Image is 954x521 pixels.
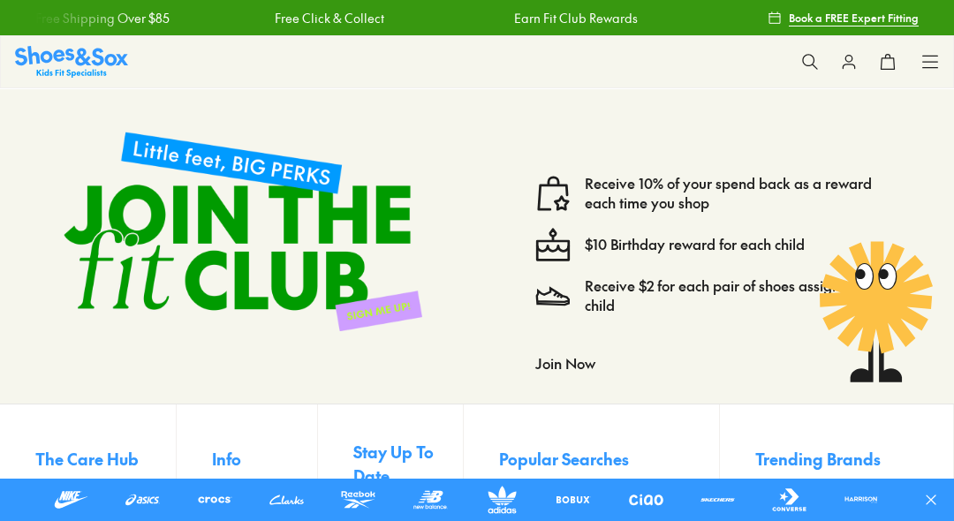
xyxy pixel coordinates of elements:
[353,440,463,487] button: Stay Up To Date
[768,2,919,34] a: Book a FREE Expert Fitting
[35,103,450,359] img: sign-up-footer.png
[212,440,316,479] button: Info
[212,447,241,471] span: Info
[499,447,629,471] span: Popular Searches
[35,9,170,27] a: Free Shipping Over $85
[35,447,139,471] span: The Care Hub
[15,46,128,77] a: Shoes & Sox
[15,46,128,77] img: SNS_Logo_Responsive.svg
[499,440,720,479] button: Popular Searches
[585,174,905,213] a: Receive 10% of your spend back as a reward each time you shop
[35,440,176,479] button: The Care Hub
[585,276,905,315] a: Receive $2 for each pair of shoes assigned to a child
[275,9,384,27] a: Free Click & Collect
[535,176,571,211] img: vector1.svg
[755,447,881,471] span: Trending Brands
[535,227,571,262] img: cake--candle-birthday-event-special-sweet-cake-bake.svg
[585,235,805,254] a: $10 Birthday reward for each child
[789,10,919,26] span: Book a FREE Expert Fitting
[535,344,595,382] button: Join Now
[514,9,638,27] a: Earn Fit Club Rewards
[535,278,571,313] img: Vector_3098.svg
[755,440,918,479] button: Trending Brands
